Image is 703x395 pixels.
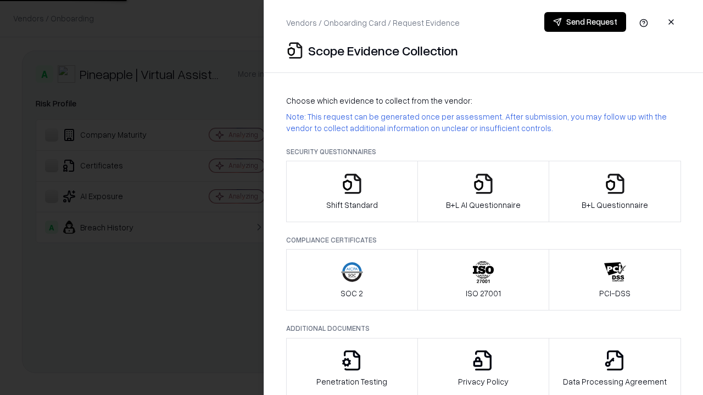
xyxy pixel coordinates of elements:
p: PCI-DSS [599,287,631,299]
p: Shift Standard [326,199,378,211]
p: B+L AI Questionnaire [446,199,521,211]
p: B+L Questionnaire [582,199,648,211]
p: Privacy Policy [458,376,509,387]
button: B+L Questionnaire [549,161,681,222]
p: SOC 2 [341,287,363,299]
p: Data Processing Agreement [563,376,667,387]
p: Scope Evidence Collection [308,42,458,59]
p: Choose which evidence to collect from the vendor: [286,95,681,106]
button: SOC 2 [286,249,418,311]
button: Send Request [544,12,626,32]
p: Compliance Certificates [286,235,681,245]
button: B+L AI Questionnaire [417,161,550,222]
p: Note: This request can be generated once per assessment. After submission, you may follow up with... [286,111,681,134]
p: Additional Documents [286,324,681,333]
button: PCI-DSS [549,249,681,311]
p: ISO 27001 [466,287,501,299]
button: ISO 27001 [417,249,550,311]
p: Penetration Testing [316,376,387,387]
p: Security Questionnaires [286,147,681,156]
button: Shift Standard [286,161,418,222]
p: Vendors / Onboarding Card / Request Evidence [286,17,460,29]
